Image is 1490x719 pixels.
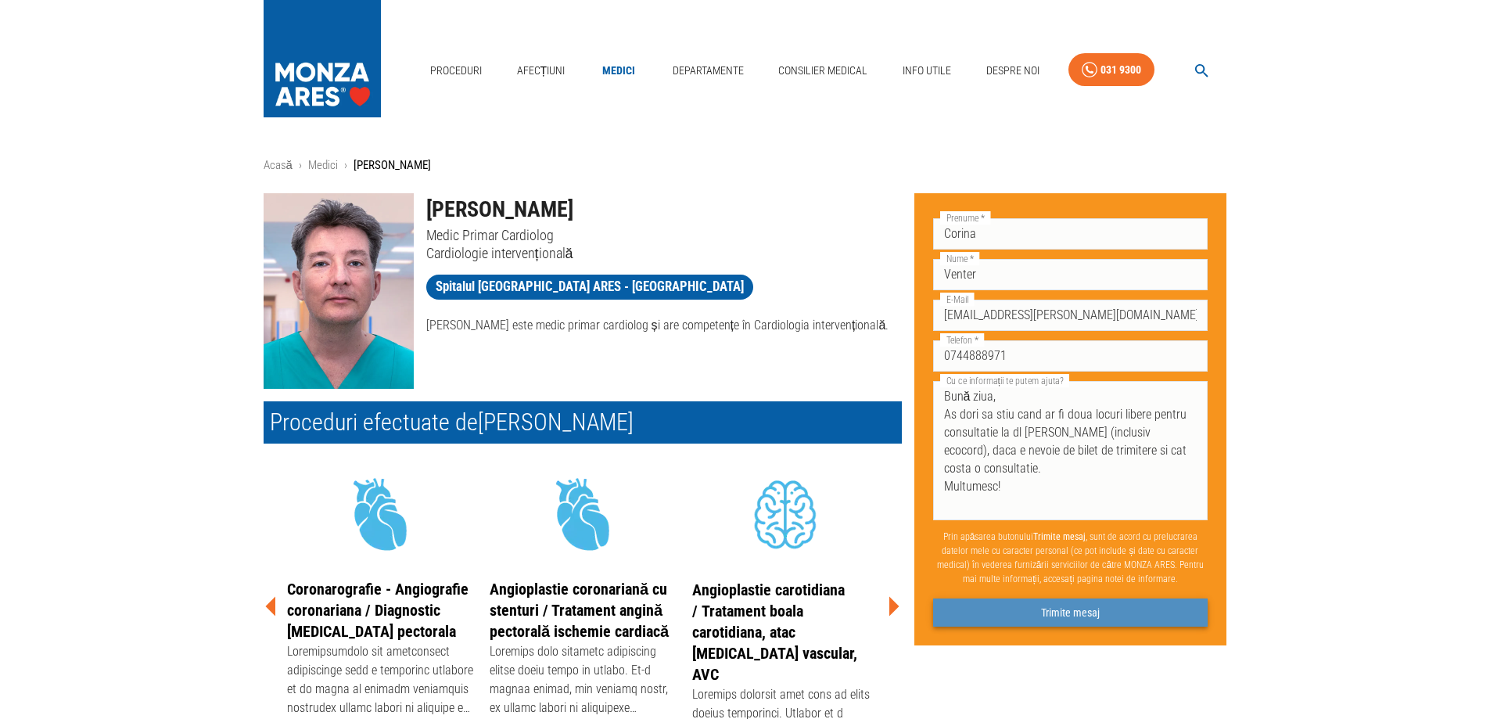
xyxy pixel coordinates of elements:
p: [PERSON_NAME] [354,156,431,174]
li: › [344,156,347,174]
label: Telefon [940,333,984,347]
a: Departamente [666,55,750,87]
a: Despre Noi [980,55,1046,87]
span: Spitalul [GEOGRAPHIC_DATA] ARES - [GEOGRAPHIC_DATA] [426,277,753,297]
label: Prenume [940,211,991,225]
a: Spitalul [GEOGRAPHIC_DATA] ARES - [GEOGRAPHIC_DATA] [426,275,753,300]
p: [PERSON_NAME] este medic primar cardiolog și are competențe în Cardiologia intervențională. [426,316,902,335]
a: Info Utile [896,55,957,87]
a: Angioplastie coronariană cu stenturi / Tratament angină pectorală ischemie cardiacă [490,580,669,641]
a: Afecțiuni [511,55,572,87]
label: Nume [940,252,979,265]
li: › [299,156,302,174]
div: 031 9300 [1100,60,1141,80]
a: Proceduri [424,55,488,87]
p: Prin apăsarea butonului , sunt de acord cu prelucrarea datelor mele cu caracter personal (ce pot ... [933,523,1208,592]
a: Acasă [264,158,293,172]
a: Angioplastie carotidiana / Tratament boala carotidiana, atac [MEDICAL_DATA] vascular, AVC [692,581,857,684]
label: Cu ce informații te putem ajuta? [940,374,1069,387]
a: Consilier Medical [772,55,874,87]
button: Trimite mesaj [933,599,1208,627]
a: 031 9300 [1068,53,1154,87]
p: Cardiologie intervențională [426,244,902,262]
label: E-Mail [940,293,975,306]
p: Medic Primar Cardiolog [426,226,902,244]
h2: Proceduri efectuate de [PERSON_NAME] [264,401,902,444]
img: Dr. Radu Hagiu [264,193,414,389]
a: Medici [594,55,644,87]
a: Medici [308,158,338,172]
nav: breadcrumb [264,156,1227,174]
b: Trimite mesaj [1033,531,1086,542]
a: Coronarografie - Angiografie coronariana / Diagnostic [MEDICAL_DATA] pectorala [287,580,469,641]
h1: [PERSON_NAME] [426,193,902,226]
